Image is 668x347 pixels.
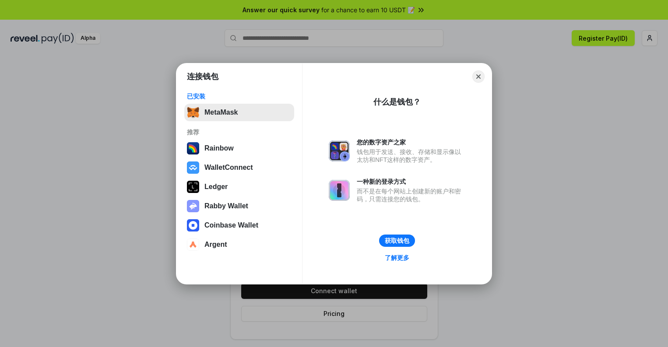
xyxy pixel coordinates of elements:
div: 什么是钱包？ [373,97,421,107]
div: Coinbase Wallet [204,221,258,229]
div: 获取钱包 [385,237,409,245]
img: svg+xml,%3Csvg%20fill%3D%22none%22%20height%3D%2233%22%20viewBox%3D%220%200%2035%2033%22%20width%... [187,106,199,119]
div: 一种新的登录方式 [357,178,465,186]
img: svg+xml,%3Csvg%20width%3D%2228%22%20height%3D%2228%22%20viewBox%3D%220%200%2028%2028%22%20fill%3D... [187,161,199,174]
button: WalletConnect [184,159,294,176]
button: Rabby Wallet [184,197,294,215]
div: 推荐 [187,128,292,136]
button: Rainbow [184,140,294,157]
h1: 连接钱包 [187,71,218,82]
img: svg+xml,%3Csvg%20xmlns%3D%22http%3A%2F%2Fwww.w3.org%2F2000%2Fsvg%22%20fill%3D%22none%22%20viewBox... [187,200,199,212]
img: svg+xml,%3Csvg%20xmlns%3D%22http%3A%2F%2Fwww.w3.org%2F2000%2Fsvg%22%20fill%3D%22none%22%20viewBox... [329,140,350,161]
div: 已安装 [187,92,292,100]
a: 了解更多 [380,252,415,263]
button: Ledger [184,178,294,196]
button: 获取钱包 [379,235,415,247]
img: svg+xml,%3Csvg%20width%3D%2228%22%20height%3D%2228%22%20viewBox%3D%220%200%2028%2028%22%20fill%3D... [187,219,199,231]
div: 钱包用于发送、接收、存储和显示像以太坊和NFT这样的数字资产。 [357,148,465,164]
div: Rainbow [204,144,234,152]
button: Coinbase Wallet [184,217,294,234]
div: Argent [204,241,227,249]
button: Argent [184,236,294,253]
img: svg+xml,%3Csvg%20xmlns%3D%22http%3A%2F%2Fwww.w3.org%2F2000%2Fsvg%22%20fill%3D%22none%22%20viewBox... [329,180,350,201]
div: Rabby Wallet [204,202,248,210]
div: 您的数字资产之家 [357,138,465,146]
img: svg+xml,%3Csvg%20width%3D%2228%22%20height%3D%2228%22%20viewBox%3D%220%200%2028%2028%22%20fill%3D... [187,238,199,251]
div: 了解更多 [385,254,409,262]
div: Ledger [204,183,228,191]
img: svg+xml,%3Csvg%20width%3D%22120%22%20height%3D%22120%22%20viewBox%3D%220%200%20120%20120%22%20fil... [187,142,199,154]
div: 而不是在每个网站上创建新的账户和密码，只需连接您的钱包。 [357,187,465,203]
div: WalletConnect [204,164,253,172]
button: Close [472,70,485,83]
div: MetaMask [204,109,238,116]
img: svg+xml,%3Csvg%20xmlns%3D%22http%3A%2F%2Fwww.w3.org%2F2000%2Fsvg%22%20width%3D%2228%22%20height%3... [187,181,199,193]
button: MetaMask [184,104,294,121]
